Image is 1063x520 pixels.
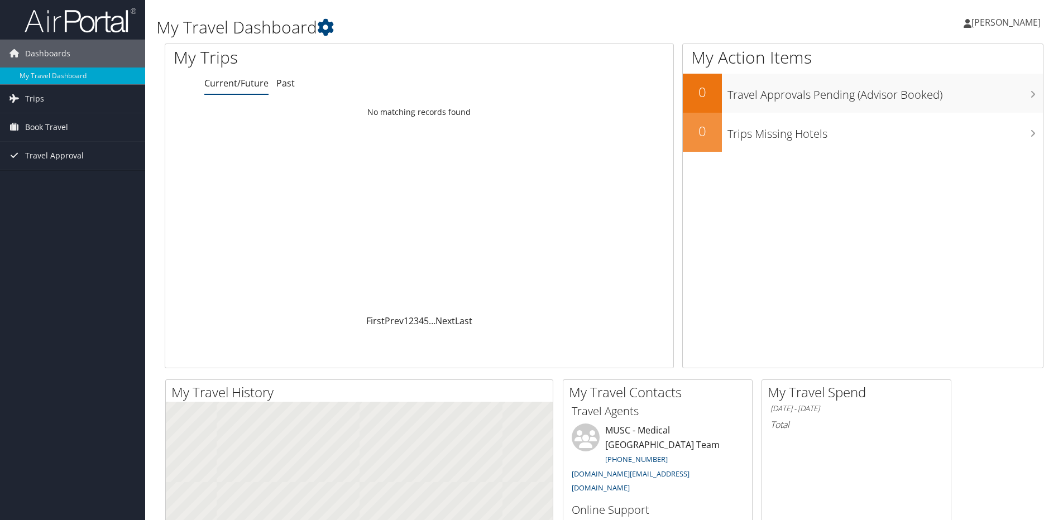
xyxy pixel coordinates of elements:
[171,383,553,402] h2: My Travel History
[25,142,84,170] span: Travel Approval
[971,16,1041,28] span: [PERSON_NAME]
[572,403,744,419] h3: Travel Agents
[683,83,722,102] h2: 0
[727,121,1043,142] h3: Trips Missing Hotels
[25,40,70,68] span: Dashboards
[409,315,414,327] a: 2
[566,423,749,498] li: MUSC - Medical [GEOGRAPHIC_DATA] Team
[455,315,472,327] a: Last
[25,113,68,141] span: Book Travel
[419,315,424,327] a: 4
[366,315,385,327] a: First
[572,469,689,493] a: [DOMAIN_NAME][EMAIL_ADDRESS][DOMAIN_NAME]
[683,46,1043,69] h1: My Action Items
[25,85,44,113] span: Trips
[683,113,1043,152] a: 0Trips Missing Hotels
[572,502,744,518] h3: Online Support
[605,454,668,464] a: [PHONE_NUMBER]
[385,315,404,327] a: Prev
[727,81,1043,103] h3: Travel Approvals Pending (Advisor Booked)
[435,315,455,327] a: Next
[429,315,435,327] span: …
[770,403,942,414] h6: [DATE] - [DATE]
[569,383,752,402] h2: My Travel Contacts
[683,74,1043,113] a: 0Travel Approvals Pending (Advisor Booked)
[204,77,269,89] a: Current/Future
[964,6,1052,39] a: [PERSON_NAME]
[165,102,673,122] td: No matching records found
[404,315,409,327] a: 1
[25,7,136,33] img: airportal-logo.png
[424,315,429,327] a: 5
[156,16,753,39] h1: My Travel Dashboard
[768,383,951,402] h2: My Travel Spend
[174,46,453,69] h1: My Trips
[770,418,942,431] h6: Total
[683,122,722,141] h2: 0
[414,315,419,327] a: 3
[276,77,295,89] a: Past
